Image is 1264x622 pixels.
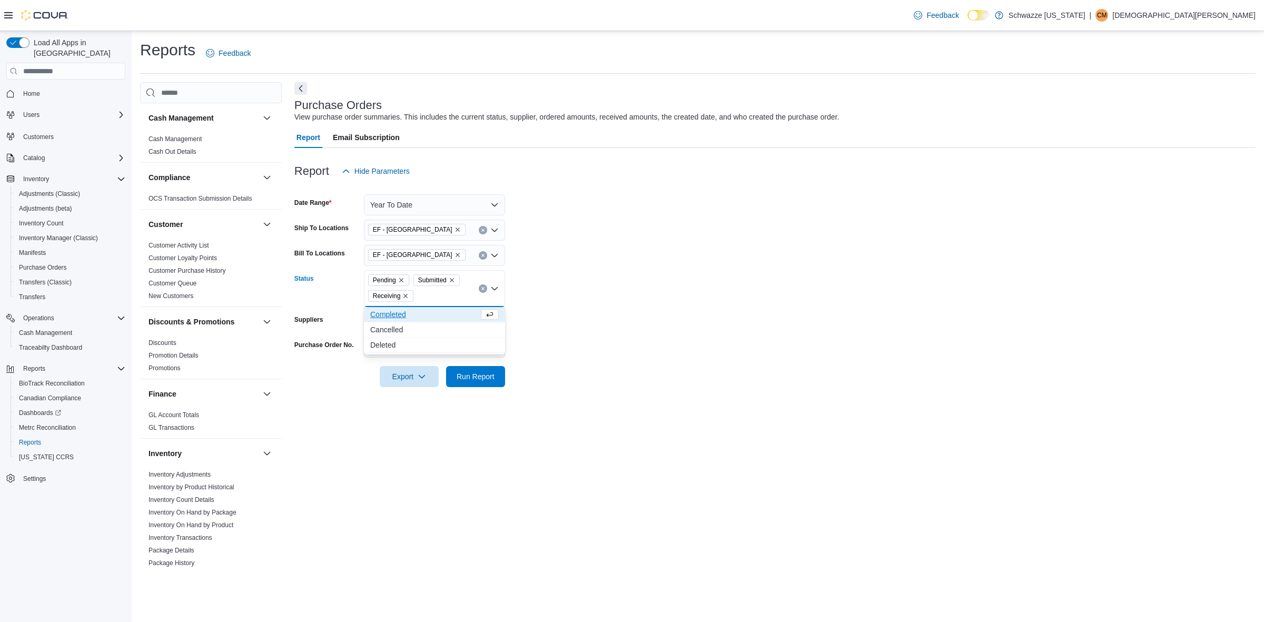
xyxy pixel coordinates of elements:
[1112,9,1256,22] p: [DEMOGRAPHIC_DATA][PERSON_NAME]
[19,293,45,301] span: Transfers
[149,547,194,554] a: Package Details
[364,307,505,322] button: Completed
[140,337,282,379] div: Discounts & Promotions
[149,389,176,399] h3: Finance
[149,471,211,478] a: Inventory Adjustments
[373,224,452,235] span: EF - [GEOGRAPHIC_DATA]
[149,135,202,143] span: Cash Management
[149,411,199,419] a: GL Account Totals
[149,364,181,372] span: Promotions
[15,276,76,289] a: Transfers (Classic)
[413,274,460,286] span: Submitted
[386,366,432,387] span: Export
[1097,9,1107,22] span: CM
[19,204,72,213] span: Adjustments (beta)
[15,232,125,244] span: Inventory Manager (Classic)
[294,315,323,324] label: Suppliers
[11,340,130,355] button: Traceabilty Dashboard
[23,475,46,483] span: Settings
[449,277,455,283] button: Remove Submitted from selection in this group
[149,534,212,541] a: Inventory Transactions
[149,423,194,432] span: GL Transactions
[364,307,505,353] div: Choose from the following options
[149,496,214,504] span: Inventory Count Details
[2,151,130,165] button: Catalog
[15,421,80,434] a: Metrc Reconciliation
[149,448,259,459] button: Inventory
[19,249,46,257] span: Manifests
[11,391,130,406] button: Canadian Compliance
[149,267,226,274] a: Customer Purchase History
[15,261,125,274] span: Purchase Orders
[19,234,98,242] span: Inventory Manager (Classic)
[380,366,439,387] button: Export
[23,314,54,322] span: Operations
[149,254,217,262] a: Customer Loyalty Points
[23,154,45,162] span: Catalog
[149,147,196,156] span: Cash Out Details
[364,194,505,215] button: Year To Date
[15,246,50,259] a: Manifests
[15,187,125,200] span: Adjustments (Classic)
[149,339,176,347] span: Discounts
[446,366,505,387] button: Run Report
[149,292,193,300] a: New Customers
[149,546,194,555] span: Package Details
[15,217,68,230] a: Inventory Count
[364,338,505,353] button: Deleted
[368,224,466,235] span: EF - South Boulder
[149,508,236,517] span: Inventory On Hand by Package
[149,172,190,183] h3: Compliance
[15,261,71,274] a: Purchase Orders
[294,199,332,207] label: Date Range
[15,291,50,303] a: Transfers
[19,329,72,337] span: Cash Management
[15,451,78,463] a: [US_STATE] CCRS
[21,10,68,21] img: Cova
[11,231,130,245] button: Inventory Manager (Classic)
[149,242,209,249] a: Customer Activity List
[15,202,76,215] a: Adjustments (beta)
[19,152,49,164] button: Catalog
[19,472,125,485] span: Settings
[149,389,259,399] button: Finance
[910,5,963,26] a: Feedback
[15,407,65,419] a: Dashboards
[149,266,226,275] span: Customer Purchase History
[490,251,499,260] button: Open list of options
[149,194,252,203] span: OCS Transaction Submission Details
[479,251,487,260] button: Clear input
[2,471,130,486] button: Settings
[294,99,382,112] h3: Purchase Orders
[479,284,487,293] button: Clear input
[368,249,466,261] span: EF - South Boulder
[15,392,125,404] span: Canadian Compliance
[19,362,125,375] span: Reports
[926,10,959,21] span: Feedback
[261,447,273,460] button: Inventory
[2,107,130,122] button: Users
[19,190,80,198] span: Adjustments (Classic)
[19,219,64,228] span: Inventory Count
[261,171,273,184] button: Compliance
[338,161,414,182] button: Hide Parameters
[418,275,447,285] span: Submitted
[15,341,86,354] a: Traceabilty Dashboard
[149,448,182,459] h3: Inventory
[149,470,211,479] span: Inventory Adjustments
[1095,9,1108,22] div: Christian Mueller
[373,275,396,285] span: Pending
[490,226,499,234] button: Open list of options
[149,113,259,123] button: Cash Management
[2,129,130,144] button: Customers
[15,246,125,259] span: Manifests
[140,40,195,61] h1: Reports
[19,173,125,185] span: Inventory
[490,284,499,293] button: Close list of options
[261,388,273,400] button: Finance
[149,279,196,288] span: Customer Queue
[15,217,125,230] span: Inventory Count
